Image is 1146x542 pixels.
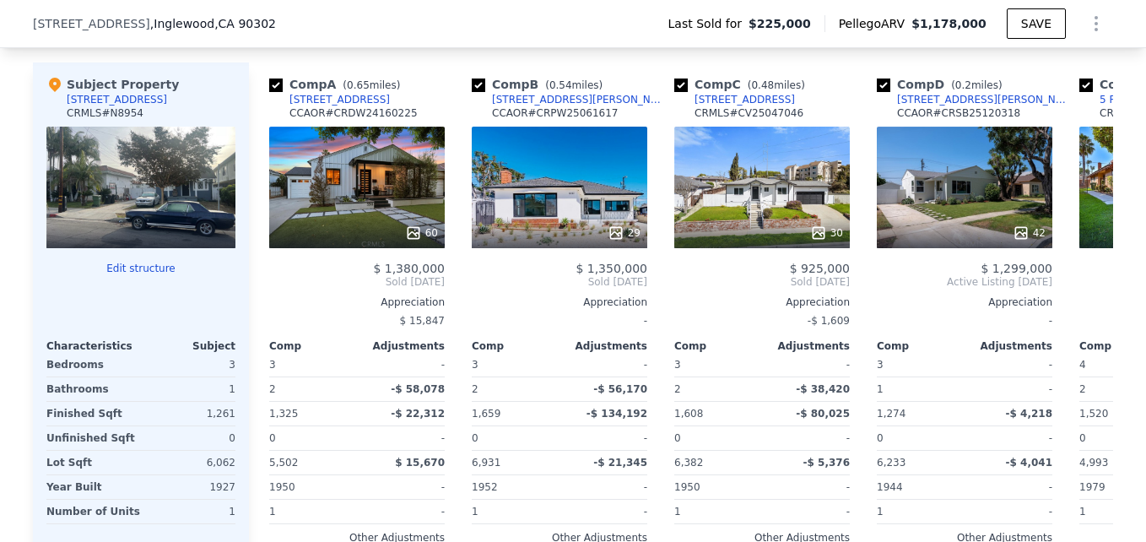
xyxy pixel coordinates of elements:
div: 1 [877,377,961,401]
div: - [968,426,1052,450]
a: 5 Pine Ct [1079,93,1145,106]
div: - [968,475,1052,499]
div: - [765,353,850,377]
span: -$ 1,609 [808,315,850,327]
span: -$ 4,218 [1006,408,1052,420]
span: -$ 4,041 [1006,457,1052,469]
div: - [968,377,1052,401]
div: 42 [1013,225,1046,241]
span: $225,000 [749,15,811,32]
div: - [360,426,445,450]
div: - [968,500,1052,523]
div: CCAOR # CRSB25120318 [897,106,1020,120]
div: Subject [141,339,235,353]
div: 29 [608,225,641,241]
div: - [563,426,647,450]
div: Bathrooms [46,377,138,401]
span: -$ 58,078 [391,383,445,395]
a: [STREET_ADDRESS] [674,93,795,106]
div: CRMLS # CV25047046 [695,106,803,120]
div: 1927 [144,475,235,499]
span: 1,274 [877,408,905,420]
span: 3 [269,359,276,371]
span: -$ 21,345 [593,457,647,469]
span: -$ 56,170 [593,383,647,395]
span: 4 [1079,359,1086,371]
span: Active Listing [DATE] [877,275,1052,289]
div: - [360,353,445,377]
div: Comp [269,339,357,353]
div: - [563,475,647,499]
div: - [472,309,647,333]
span: 3 [472,359,478,371]
div: [STREET_ADDRESS] [67,93,167,106]
div: 30 [810,225,843,241]
div: Comp [472,339,559,353]
div: - [877,309,1052,333]
span: 0.2 [955,79,971,91]
span: $ 925,000 [790,262,850,275]
span: Last Sold for [668,15,749,32]
span: $1,178,000 [911,17,987,30]
div: Appreciation [877,295,1052,309]
div: 1 [269,500,354,523]
span: 6,382 [674,457,703,469]
span: Sold [DATE] [472,275,647,289]
div: 5 Pine Ct [1100,93,1145,106]
div: 1944 [877,475,961,499]
div: - [563,500,647,523]
div: Unfinished Sqft [46,426,138,450]
span: , Inglewood [150,15,276,32]
span: 0.48 [751,79,774,91]
span: ( miles) [538,79,609,91]
a: [STREET_ADDRESS] [269,93,390,106]
div: Comp [674,339,762,353]
div: - [563,353,647,377]
div: Characteristics [46,339,141,353]
div: Lot Sqft [46,451,138,474]
span: ( miles) [944,79,1008,91]
div: Bedrooms [46,353,138,377]
a: [STREET_ADDRESS][PERSON_NAME] [877,93,1073,106]
div: Comp A [269,76,407,93]
div: CCAOR # CRPW25061617 [492,106,619,120]
div: Adjustments [965,339,1052,353]
span: ( miles) [336,79,407,91]
span: $ 1,299,000 [981,262,1052,275]
div: 1 [472,500,556,523]
div: Comp [877,339,965,353]
span: ( miles) [741,79,812,91]
span: 5,502 [269,457,298,469]
span: 0.65 [347,79,370,91]
div: Comp D [877,76,1009,93]
div: Adjustments [559,339,647,353]
span: 0 [674,432,681,444]
div: - [360,475,445,499]
span: 6,233 [877,457,905,469]
span: 3 [674,359,681,371]
span: 0 [1079,432,1086,444]
div: - [968,353,1052,377]
div: Comp B [472,76,609,93]
div: CCAOR # CRDW24160225 [289,106,418,120]
span: $ 15,847 [400,315,445,327]
div: Adjustments [762,339,850,353]
span: Sold [DATE] [674,275,850,289]
span: Sold [DATE] [269,275,445,289]
button: Show Options [1079,7,1113,41]
div: 1 [147,500,235,523]
div: 2 [674,377,759,401]
div: Adjustments [357,339,445,353]
span: -$ 134,192 [587,408,647,420]
span: 4,993 [1079,457,1108,469]
button: Edit structure [46,262,235,275]
div: 1 [674,500,759,523]
span: 1,325 [269,408,298,420]
div: Subject Property [46,76,179,93]
span: -$ 80,025 [796,408,850,420]
div: 1952 [472,475,556,499]
span: -$ 5,376 [803,457,850,469]
div: Appreciation [674,295,850,309]
div: 0 [144,426,235,450]
div: Appreciation [269,295,445,309]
